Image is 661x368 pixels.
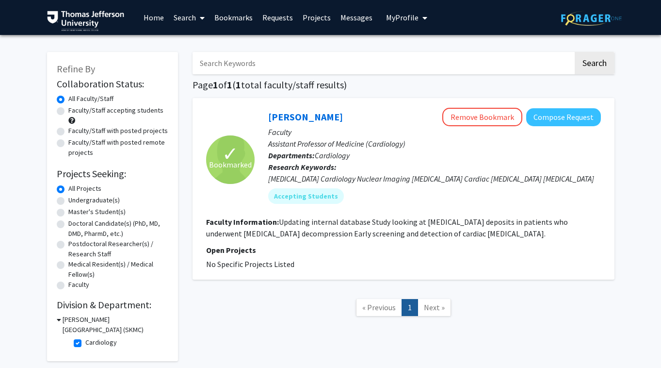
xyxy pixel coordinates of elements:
a: Previous Page [356,299,402,316]
button: Remove Bookmark [442,108,522,126]
label: Undergraduate(s) [68,195,120,205]
a: Next Page [418,299,451,316]
label: Master's Student(s) [68,207,126,217]
h2: Projects Seeking: [57,168,168,180]
span: Next » [424,302,445,312]
input: Search Keywords [193,52,573,74]
b: Departments: [268,151,315,160]
label: Medical Resident(s) / Medical Fellow(s) [68,259,168,280]
span: 1 [213,79,218,91]
a: Search [169,0,210,34]
p: Open Projects [206,244,601,256]
a: 1 [402,299,418,316]
p: Assistant Professor of Medicine (Cardiology) [268,138,601,150]
a: Home [139,0,169,34]
mat-chip: Accepting Students [268,188,344,204]
div: [MEDICAL_DATA] Cardiology Nuclear Imaging [MEDICAL_DATA] Cardiac [MEDICAL_DATA] [MEDICAL_DATA] [268,173,601,184]
span: 1 [227,79,232,91]
label: Faculty [68,280,89,290]
a: Requests [258,0,298,34]
label: Doctoral Candidate(s) (PhD, MD, DMD, PharmD, etc.) [68,218,168,239]
img: Thomas Jefferson University Logo [47,11,125,31]
a: [PERSON_NAME] [268,111,343,123]
label: All Faculty/Staff [68,94,113,104]
label: Faculty/Staff accepting students [68,105,163,116]
h2: Collaboration Status: [57,78,168,90]
iframe: Chat [7,324,41,361]
span: Refine By [57,63,95,75]
h2: Division & Department: [57,299,168,311]
h1: Page of ( total faculty/staff results) [193,79,614,91]
img: ForagerOne Logo [561,11,622,26]
button: Search [575,52,614,74]
label: All Projects [68,184,101,194]
span: 1 [236,79,241,91]
a: Projects [298,0,336,34]
span: « Previous [362,302,396,312]
span: Bookmarked [209,159,252,170]
span: ✓ [222,149,239,159]
nav: Page navigation [193,289,614,329]
b: Faculty Information: [206,217,279,227]
label: Faculty/Staff with posted remote projects [68,137,168,158]
b: Research Keywords: [268,162,337,172]
label: Faculty/Staff with posted projects [68,126,168,136]
a: Messages [336,0,377,34]
a: Bookmarks [210,0,258,34]
span: No Specific Projects Listed [206,259,294,269]
span: My Profile [386,13,419,22]
fg-read-more: Updating internal database Study looking at [MEDICAL_DATA] deposits in patients who underwent [ME... [206,217,568,238]
p: Faculty [268,126,601,138]
label: Cardiology [85,337,117,348]
span: Cardiology [315,151,350,160]
h3: [PERSON_NAME][GEOGRAPHIC_DATA] (SKMC) [63,315,168,335]
label: Postdoctoral Researcher(s) / Research Staff [68,239,168,259]
button: Compose Request to Meghan Nahass [526,108,601,126]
